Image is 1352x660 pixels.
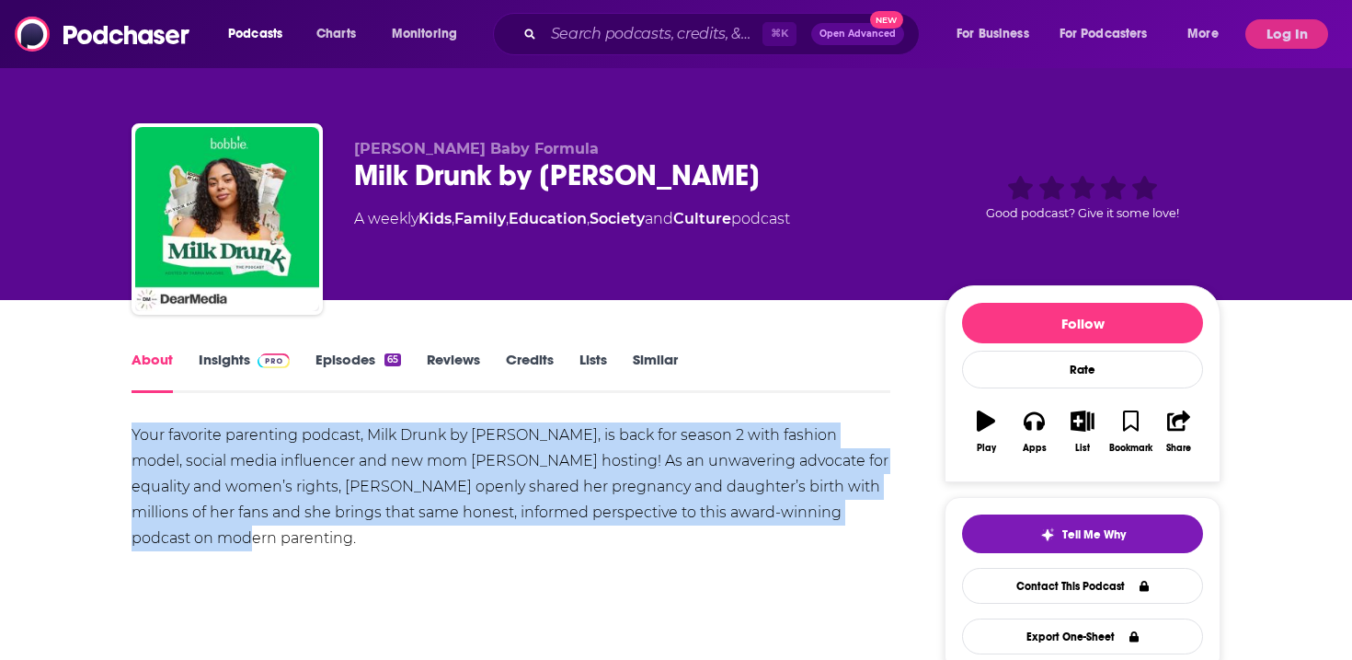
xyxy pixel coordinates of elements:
[1062,527,1126,542] span: Tell Me Why
[132,423,890,551] div: Your favorite parenting podcast, Milk Drunk by [PERSON_NAME], is back for season 2 with fashion m...
[315,351,401,393] a: Episodes65
[811,23,904,45] button: Open AdvancedNew
[506,351,554,393] a: Credits
[579,351,607,393] a: Lists
[590,210,645,227] a: Society
[1023,443,1047,454] div: Apps
[962,351,1203,388] div: Rate
[258,353,290,368] img: Podchaser Pro
[945,140,1220,254] div: Good podcast? Give it some love!
[1109,443,1152,454] div: Bookmark
[762,22,796,46] span: ⌘ K
[962,399,1010,465] button: Play
[1040,527,1055,542] img: tell me why sparkle
[15,17,191,52] img: Podchaser - Follow, Share and Rate Podcasts
[379,19,481,49] button: open menu
[454,210,506,227] a: Family
[1106,399,1154,465] button: Bookmark
[1048,19,1174,49] button: open menu
[986,206,1179,220] span: Good podcast? Give it some love!
[1245,19,1328,49] button: Log In
[633,351,678,393] a: Similar
[199,351,290,393] a: InsightsPodchaser Pro
[587,210,590,227] span: ,
[135,127,319,311] img: Milk Drunk by Bobbie
[509,210,587,227] a: Education
[977,443,996,454] div: Play
[228,21,282,47] span: Podcasts
[1174,19,1242,49] button: open menu
[870,11,903,29] span: New
[957,21,1029,47] span: For Business
[452,210,454,227] span: ,
[384,353,401,366] div: 65
[354,208,790,230] div: A weekly podcast
[1075,443,1090,454] div: List
[215,19,306,49] button: open menu
[1155,399,1203,465] button: Share
[944,19,1052,49] button: open menu
[819,29,896,39] span: Open Advanced
[962,303,1203,343] button: Follow
[418,210,452,227] a: Kids
[962,515,1203,553] button: tell me why sparkleTell Me Why
[132,351,173,393] a: About
[673,210,731,227] a: Culture
[510,13,937,55] div: Search podcasts, credits, & more...
[962,568,1203,604] a: Contact This Podcast
[316,21,356,47] span: Charts
[962,619,1203,654] button: Export One-Sheet
[1166,443,1191,454] div: Share
[645,210,673,227] span: and
[354,140,599,157] span: [PERSON_NAME] Baby Formula
[1187,21,1219,47] span: More
[1010,399,1058,465] button: Apps
[304,19,367,49] a: Charts
[506,210,509,227] span: ,
[427,351,480,393] a: Reviews
[1060,21,1148,47] span: For Podcasters
[392,21,457,47] span: Monitoring
[544,19,762,49] input: Search podcasts, credits, & more...
[1059,399,1106,465] button: List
